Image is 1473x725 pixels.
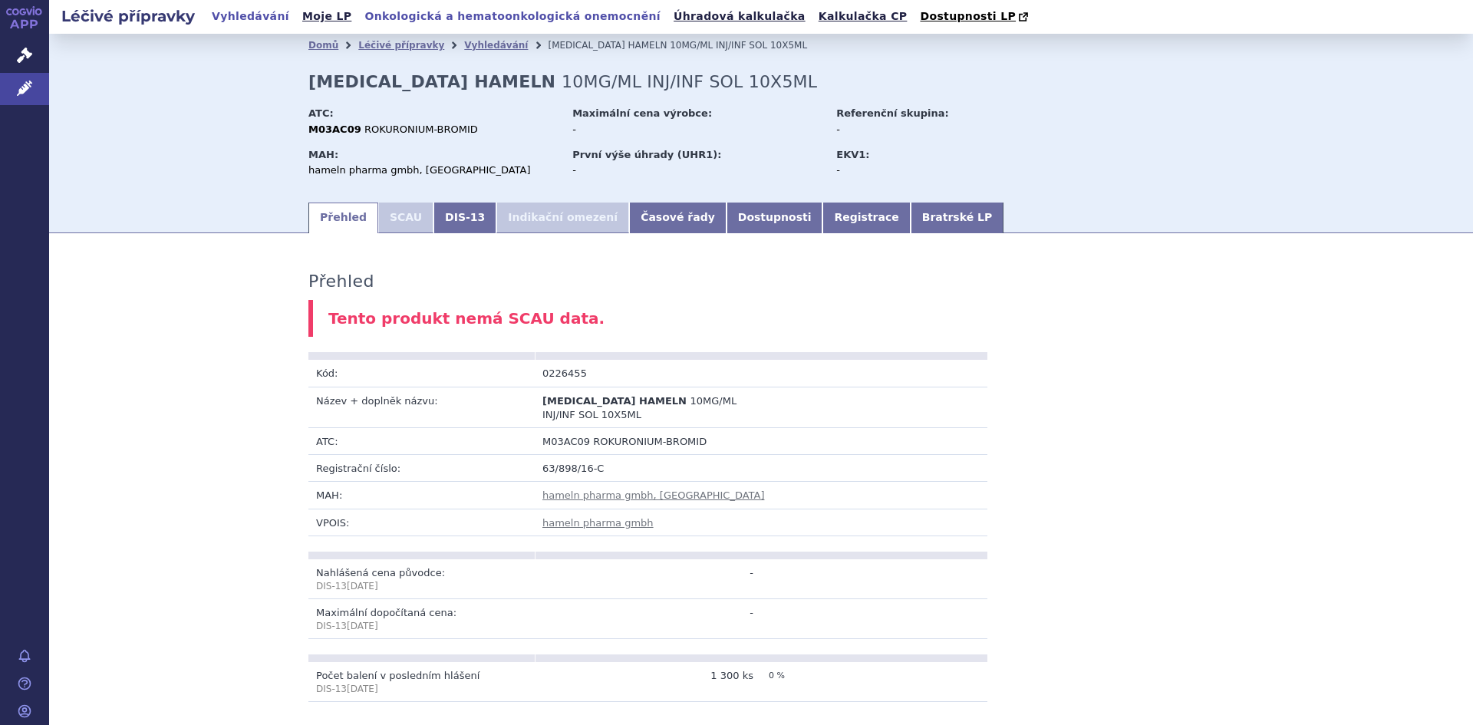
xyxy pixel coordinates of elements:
p: DIS-13 [316,580,527,593]
span: M03AC09 [542,436,590,447]
a: Časové řady [629,203,727,233]
a: Dostupnosti [727,203,823,233]
a: Úhradová kalkulačka [669,6,810,27]
a: Bratrské LP [911,203,1003,233]
span: [MEDICAL_DATA] HAMELN [548,40,667,51]
td: Název + doplněk názvu: [308,387,535,427]
strong: Referenční skupina: [836,107,948,119]
a: hameln pharma gmbh, [GEOGRAPHIC_DATA] [542,489,765,501]
strong: M03AC09 [308,124,361,135]
div: hameln pharma gmbh, [GEOGRAPHIC_DATA] [308,163,558,177]
div: - [836,123,1009,137]
span: [DATE] [347,581,378,592]
span: 0 % [769,671,785,681]
a: Registrace [822,203,910,233]
strong: Maximální cena výrobce: [572,107,712,119]
td: 1 300 ks [535,662,761,702]
p: DIS-13 [316,620,527,633]
span: [MEDICAL_DATA] HAMELN [542,395,687,407]
span: 10MG/ML INJ/INF SOL 10X5ML [670,40,807,51]
td: - [535,559,761,599]
a: Léčivé přípravky [358,40,444,51]
a: Dostupnosti LP [915,6,1036,28]
h2: Léčivé přípravky [49,5,207,27]
a: Kalkulačka CP [814,6,912,27]
h3: Přehled [308,272,374,292]
span: [DATE] [347,621,378,631]
strong: EKV1: [836,149,869,160]
td: Nahlášená cena původce: [308,559,535,599]
a: Přehled [308,203,378,233]
span: Dostupnosti LP [920,10,1016,22]
div: - [572,123,822,137]
strong: ATC: [308,107,334,119]
div: - [836,163,1009,177]
td: Registrační číslo: [308,455,535,482]
td: ATC: [308,428,535,455]
a: Vyhledávání [207,6,294,27]
td: - [535,598,761,638]
strong: [MEDICAL_DATA] HAMELN [308,72,555,91]
td: VPOIS: [308,509,535,536]
span: ROKURONIUM-BROMID [593,436,707,447]
a: DIS-13 [433,203,496,233]
strong: MAH: [308,149,338,160]
td: 63/898/16-C [535,455,987,482]
td: Počet balení v posledním hlášení [308,662,535,702]
td: MAH: [308,482,535,509]
span: ROKURONIUM-BROMID [364,124,478,135]
a: Moje LP [298,6,356,27]
strong: První výše úhrady (UHR1): [572,149,721,160]
span: 10MG/ML INJ/INF SOL 10X5ML [562,72,817,91]
td: 0226455 [535,360,761,387]
a: hameln pharma gmbh [542,517,654,529]
a: Vyhledávání [464,40,528,51]
a: Onkologická a hematoonkologická onemocnění [360,6,665,27]
a: Domů [308,40,338,51]
p: DIS-13 [316,683,527,696]
div: Tento produkt nemá SCAU data. [308,300,1214,338]
td: Maximální dopočítaná cena: [308,598,535,638]
td: Kód: [308,360,535,387]
div: - [572,163,822,177]
span: 10MG/ML INJ/INF SOL 10X5ML [542,395,736,420]
span: [DATE] [347,684,378,694]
